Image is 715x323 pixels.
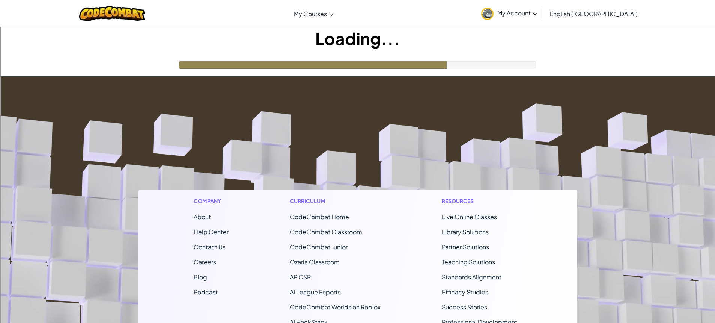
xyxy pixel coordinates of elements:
a: My Account [477,2,541,25]
span: My Account [497,9,537,17]
img: CodeCombat logo [79,6,145,21]
a: My Courses [290,3,337,24]
img: avatar [481,8,494,20]
span: English ([GEOGRAPHIC_DATA]) [549,10,638,18]
a: English ([GEOGRAPHIC_DATA]) [546,3,641,24]
span: My Courses [294,10,327,18]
